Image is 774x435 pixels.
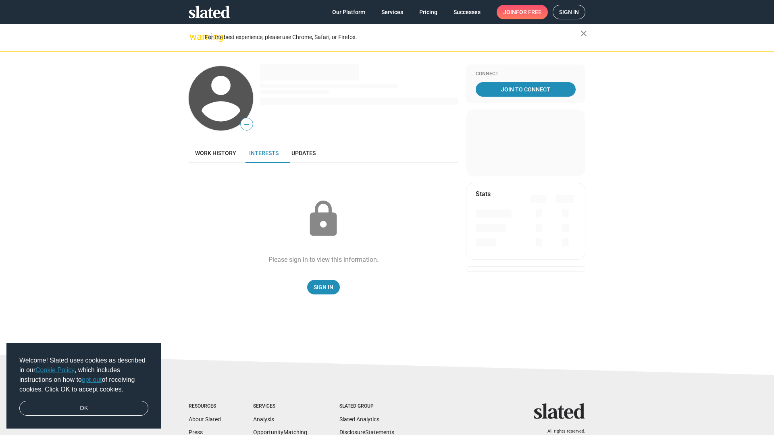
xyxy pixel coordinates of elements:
a: Interests [243,143,285,163]
span: Updates [291,150,316,156]
span: Services [381,5,403,19]
mat-icon: close [579,29,589,38]
a: Services [375,5,410,19]
span: Work history [195,150,236,156]
a: Work history [189,143,243,163]
a: Successes [447,5,487,19]
span: for free [516,5,541,19]
div: Slated Group [339,403,394,410]
a: Cookie Policy [35,367,75,373]
a: Sign In [307,280,340,294]
span: Interests [249,150,279,156]
a: Our Platform [326,5,372,19]
div: cookieconsent [6,343,161,429]
mat-icon: warning [189,32,199,41]
a: About Slated [189,416,221,423]
span: — [241,119,253,130]
div: For the best experience, please use Chrome, Safari, or Firefox. [205,32,580,43]
div: Resources [189,403,221,410]
mat-icon: lock [303,199,343,239]
a: Sign in [553,5,585,19]
span: Successes [454,5,481,19]
span: Welcome! Slated uses cookies as described in our , which includes instructions on how to of recei... [19,356,148,394]
a: dismiss cookie message [19,401,148,416]
div: Connect [476,71,576,77]
span: Join To Connect [477,82,574,97]
span: Join [503,5,541,19]
div: Services [253,403,307,410]
a: Analysis [253,416,274,423]
a: Pricing [413,5,444,19]
mat-card-title: Stats [476,190,491,198]
span: Our Platform [332,5,365,19]
a: Updates [285,143,322,163]
span: Sign in [559,5,579,19]
a: opt-out [82,376,102,383]
span: Sign In [314,280,333,294]
a: Join To Connect [476,82,576,97]
div: Please sign in to view this information. [268,255,379,264]
span: Pricing [419,5,437,19]
a: Joinfor free [497,5,548,19]
a: Slated Analytics [339,416,379,423]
